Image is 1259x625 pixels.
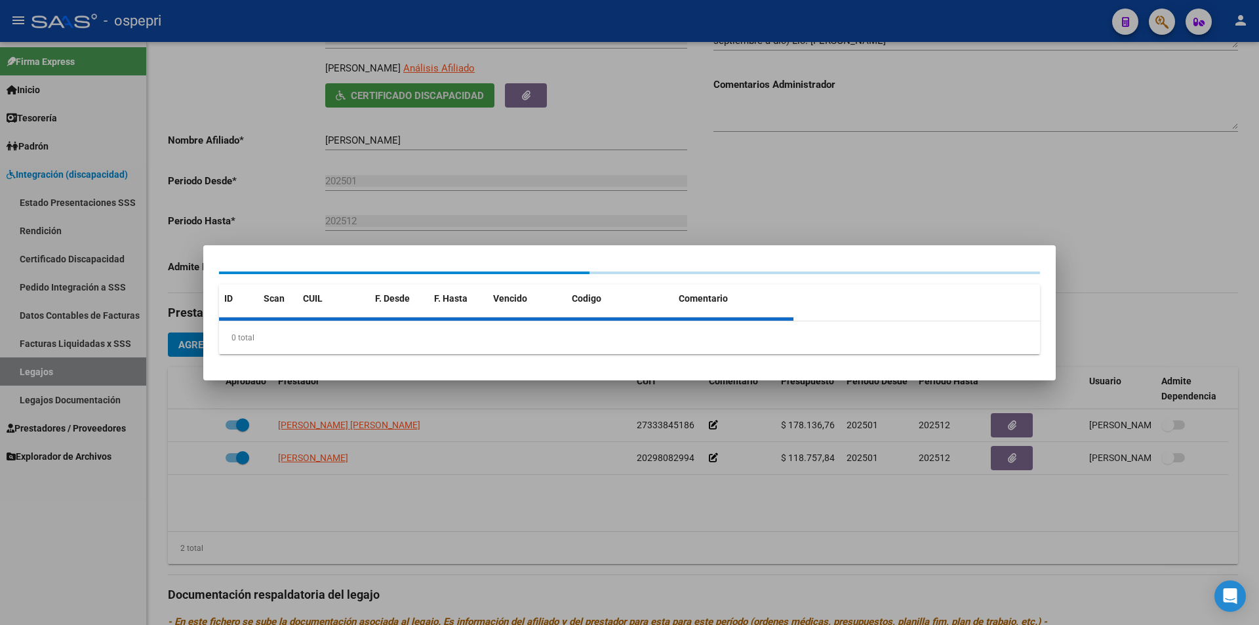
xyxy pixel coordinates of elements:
[258,285,298,313] datatable-header-cell: Scan
[219,285,258,313] datatable-header-cell: ID
[434,293,468,304] span: F. Hasta
[375,293,410,304] span: F. Desde
[493,293,527,304] span: Vencido
[264,293,285,304] span: Scan
[679,293,728,304] span: Comentario
[224,293,233,304] span: ID
[219,321,1040,354] div: 0 total
[303,293,323,304] span: CUIL
[488,285,567,313] datatable-header-cell: Vencido
[673,285,793,313] datatable-header-cell: Comentario
[370,285,429,313] datatable-header-cell: F. Desde
[572,293,601,304] span: Codigo
[429,285,488,313] datatable-header-cell: F. Hasta
[567,285,673,313] datatable-header-cell: Codigo
[1214,580,1246,612] div: Open Intercom Messenger
[298,285,370,313] datatable-header-cell: CUIL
